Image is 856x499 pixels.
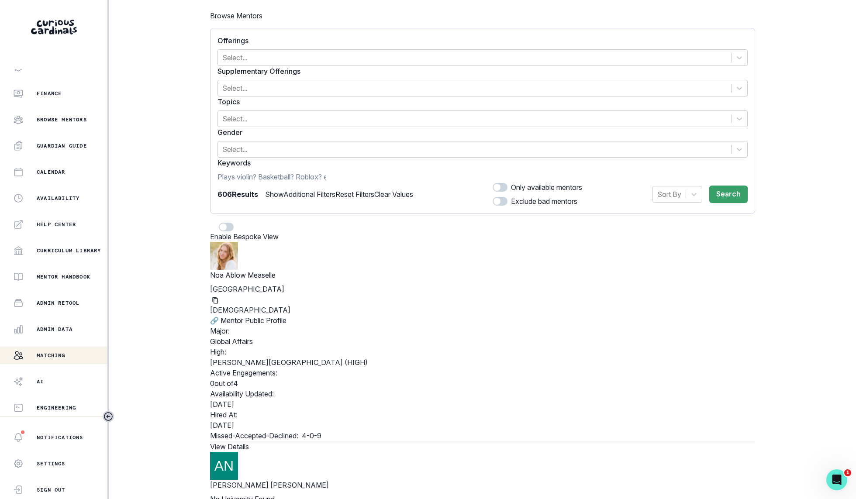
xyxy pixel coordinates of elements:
[37,90,62,97] p: Finance
[217,158,742,168] label: Keywords
[210,357,755,368] p: [PERSON_NAME][GEOGRAPHIC_DATA] (HIGH)
[217,35,742,46] label: Offerings
[37,460,66,467] p: Settings
[210,480,755,490] p: [PERSON_NAME] [PERSON_NAME]
[210,305,290,315] span: [DEMOGRAPHIC_DATA]
[210,399,755,410] p: [DATE]
[210,242,238,270] img: Picture of Noa Ablow Measelle
[37,352,66,359] p: Matching
[210,420,755,430] p: [DATE]
[210,378,755,389] p: 0 out of 4
[265,189,335,200] button: ShowAdditional Filters
[210,315,755,326] a: 🔗 Mentor Public Profile
[37,116,87,123] p: Browse Mentors
[511,182,582,193] p: Only available mentors
[210,284,755,294] p: [GEOGRAPHIC_DATA]
[37,273,90,280] p: Mentor Handbook
[37,247,101,254] p: Curriculum Library
[709,186,748,203] button: Search
[37,486,66,493] p: Sign Out
[212,294,219,305] button: copy
[210,231,755,242] p: Enable Bespoke View
[210,270,755,280] p: Noa Ablow Measelle
[103,411,114,422] button: Toggle sidebar
[37,195,79,202] p: Availability
[217,172,326,182] input: Plays violin? Basketball? Roblox? etc.
[210,441,249,452] button: View Details
[210,430,298,441] p: Missed-Accepted-Declined:
[37,142,87,149] p: Guardian Guide
[31,20,77,34] img: Curious Cardinals Logo
[37,169,66,176] p: Calendar
[37,434,83,441] p: Notifications
[37,404,76,411] p: Engineering
[210,347,755,357] p: High:
[335,189,374,200] button: Reset Filters
[37,299,79,306] p: Admin Retool
[217,96,742,107] label: Topics
[37,221,76,228] p: Help Center
[217,66,742,76] label: Supplementary Offerings
[217,189,258,200] p: 606 Results
[210,368,755,378] p: Active Engagements:
[302,430,321,441] p: 4 - 0 - 9
[511,196,577,206] p: Exclude bad mentors
[217,127,742,138] label: Gender
[826,469,847,490] iframe: Intercom live chat
[210,10,755,21] h2: Browse Mentors
[210,410,755,420] p: Hired At:
[210,326,755,336] p: Major:
[374,189,413,200] button: Clear Values
[210,389,755,399] p: Availability Updated:
[844,469,851,476] span: 1
[37,378,44,385] p: AI
[210,336,755,347] p: Global Affairs
[210,452,238,480] img: Picture of Alexandra Garrison Neville
[37,326,72,333] p: Admin Data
